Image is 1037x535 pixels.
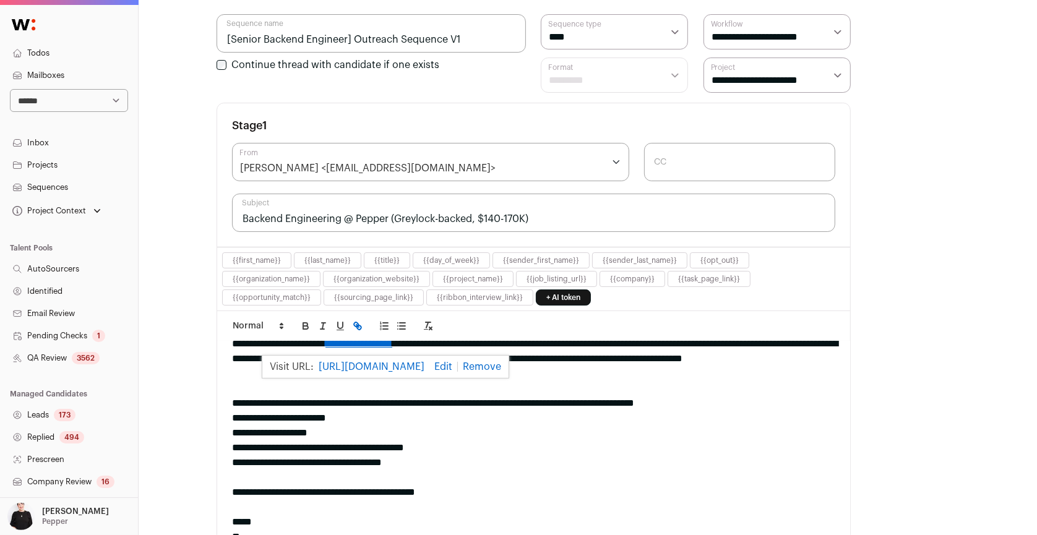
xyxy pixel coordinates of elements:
[644,143,835,181] input: CC
[304,255,351,265] button: {{last_name}}
[423,255,480,265] button: {{day_of_week}}
[443,274,503,284] button: {{project_name}}
[5,12,42,37] img: Wellfound
[603,255,677,265] button: {{sender_last_name}}
[319,359,424,375] a: [URL][DOMAIN_NAME]
[231,60,439,70] label: Continue thread with candidate if one exists
[7,503,35,530] img: 9240684-medium_jpg
[232,194,835,232] input: Subject
[42,516,68,526] p: Pepper
[5,503,111,530] button: Open dropdown
[233,274,310,284] button: {{organization_name}}
[10,202,103,220] button: Open dropdown
[59,431,84,443] div: 494
[42,507,109,516] p: [PERSON_NAME]
[92,330,105,342] div: 1
[262,120,267,131] span: 1
[374,255,400,265] button: {{title}}
[503,255,579,265] button: {{sender_first_name}}
[233,255,281,265] button: {{first_name}}
[610,274,655,284] button: {{company}}
[97,476,114,488] div: 16
[217,14,526,53] input: Sequence name
[536,289,591,306] a: + AI token
[678,274,740,284] button: {{task_page_link}}
[54,409,75,421] div: 173
[72,352,100,364] div: 3562
[700,255,739,265] button: {{opt_out}}
[10,206,86,216] div: Project Context
[527,274,587,284] button: {{job_listing_url}}
[232,118,267,133] h3: Stage
[437,293,523,302] button: {{ribbon_interview_link}}
[333,274,420,284] button: {{organization_website}}
[233,293,311,302] button: {{opportunity_match}}
[240,161,496,176] div: [PERSON_NAME] <[EMAIL_ADDRESS][DOMAIN_NAME]>
[334,293,413,302] button: {{sourcing_page_link}}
